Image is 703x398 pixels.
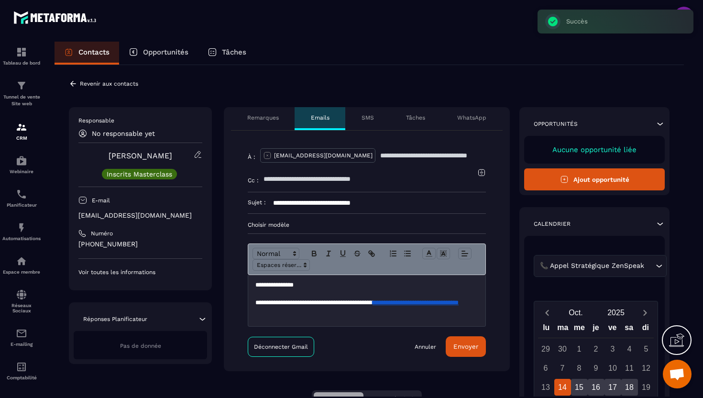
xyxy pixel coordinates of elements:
[538,261,646,271] span: 📞 Appel Stratégique ZenSpeak
[2,248,41,282] a: automationsautomationsEspace membre
[2,202,41,208] p: Planificateur
[538,321,555,338] div: lu
[91,230,113,237] p: Numéro
[571,360,588,376] div: 8
[2,303,41,313] p: Réseaux Sociaux
[534,255,667,277] div: Search for option
[16,188,27,200] img: scheduler
[571,321,588,338] div: me
[588,360,604,376] div: 9
[80,80,138,87] p: Revenir aux contacts
[222,48,246,56] p: Tâches
[2,269,41,275] p: Espace membre
[2,60,41,66] p: Tableau de bord
[2,114,41,148] a: formationformationCRM
[588,341,604,357] div: 2
[604,360,621,376] div: 10
[534,145,655,154] p: Aucune opportunité liée
[198,42,256,65] a: Tâches
[78,48,110,56] p: Contacts
[524,168,665,190] button: Ajout opportunité
[16,80,27,91] img: formation
[55,42,119,65] a: Contacts
[16,255,27,267] img: automations
[638,341,655,357] div: 5
[107,171,172,177] p: Inscrits Masterclass
[92,130,155,137] p: No responsable yet
[638,379,655,396] div: 19
[554,360,571,376] div: 7
[604,379,621,396] div: 17
[78,240,202,249] p: [PHONE_NUMBER]
[554,379,571,396] div: 14
[604,321,621,338] div: ve
[534,220,571,228] p: Calendrier
[248,153,255,161] p: À :
[16,46,27,58] img: formation
[556,304,596,321] button: Open months overlay
[2,215,41,248] a: automationsautomationsAutomatisations
[638,360,655,376] div: 12
[248,199,266,206] p: Sujet :
[596,304,636,321] button: Open years overlay
[2,148,41,181] a: automationsautomationsWebinaire
[588,379,604,396] div: 16
[78,268,202,276] p: Voir toutes les informations
[143,48,188,56] p: Opportunités
[571,341,588,357] div: 1
[16,155,27,166] img: automations
[13,9,99,26] img: logo
[109,151,172,160] a: [PERSON_NAME]
[92,197,110,204] p: E-mail
[446,336,486,357] button: Envoyer
[534,120,578,128] p: Opportunités
[457,114,486,122] p: WhatsApp
[621,321,637,338] div: sa
[2,169,41,174] p: Webinaire
[2,321,41,354] a: emailemailE-mailing
[16,222,27,233] img: automations
[16,122,27,133] img: formation
[16,289,27,300] img: social-network
[621,379,638,396] div: 18
[636,306,654,319] button: Next month
[2,342,41,347] p: E-mailing
[2,375,41,380] p: Comptabilité
[555,321,571,338] div: ma
[538,341,554,357] div: 29
[621,360,638,376] div: 11
[248,177,259,184] p: Cc :
[538,360,554,376] div: 6
[2,94,41,107] p: Tunnel de vente Site web
[571,379,588,396] div: 15
[406,114,425,122] p: Tâches
[78,117,202,124] p: Responsable
[2,73,41,114] a: formationformationTunnel de vente Site web
[2,135,41,141] p: CRM
[604,341,621,357] div: 3
[637,321,654,338] div: di
[119,42,198,65] a: Opportunités
[2,282,41,321] a: social-networksocial-networkRéseaux Sociaux
[16,361,27,373] img: accountant
[554,341,571,357] div: 30
[415,343,436,351] a: Annuler
[2,39,41,73] a: formationformationTableau de bord
[538,306,556,319] button: Previous month
[646,261,653,271] input: Search for option
[2,236,41,241] p: Automatisations
[2,181,41,215] a: schedulerschedulerPlanificateur
[2,354,41,387] a: accountantaccountantComptabilité
[311,114,330,122] p: Emails
[248,221,486,229] p: Choisir modèle
[247,114,279,122] p: Remarques
[248,337,314,357] a: Déconnecter Gmail
[362,114,374,122] p: SMS
[83,315,147,323] p: Réponses Planificateur
[663,360,692,388] div: Ouvrir le chat
[588,321,604,338] div: je
[621,341,638,357] div: 4
[274,152,373,159] p: [EMAIL_ADDRESS][DOMAIN_NAME]
[120,343,161,349] span: Pas de donnée
[16,328,27,339] img: email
